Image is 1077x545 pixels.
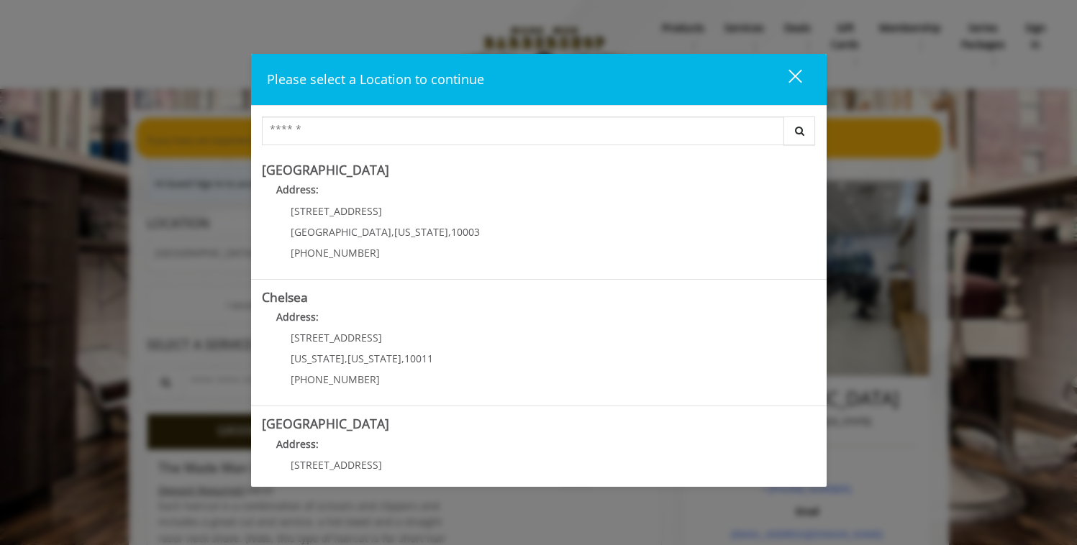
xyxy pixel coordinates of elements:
button: close dialog [762,65,811,94]
span: [US_STATE] [291,479,345,493]
span: [US_STATE] [394,225,448,239]
b: [GEOGRAPHIC_DATA] [262,161,389,178]
span: [US_STATE] [347,352,401,365]
b: Address: [276,183,319,196]
b: Address: [276,437,319,451]
input: Search Center [262,116,784,145]
span: [GEOGRAPHIC_DATA] [291,225,391,239]
i: Search button [791,126,808,136]
span: , [448,225,451,239]
span: Please select a Location to continue [267,70,484,88]
b: [GEOGRAPHIC_DATA] [262,415,389,432]
span: 10011 [404,479,433,493]
b: Chelsea [262,288,308,306]
span: [US_STATE] [291,352,345,365]
span: , [345,479,347,493]
b: Address: [276,310,319,324]
span: [STREET_ADDRESS] [291,331,382,344]
span: , [391,225,394,239]
span: , [401,479,404,493]
span: [STREET_ADDRESS] [291,204,382,218]
span: , [401,352,404,365]
span: [STREET_ADDRESS] [291,458,382,472]
span: [US_STATE] [347,479,401,493]
span: 10011 [404,352,433,365]
div: close dialog [772,68,801,90]
span: [PHONE_NUMBER] [291,246,380,260]
span: , [345,352,347,365]
span: [PHONE_NUMBER] [291,372,380,386]
div: Center Select [262,116,816,152]
span: 10003 [451,225,480,239]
